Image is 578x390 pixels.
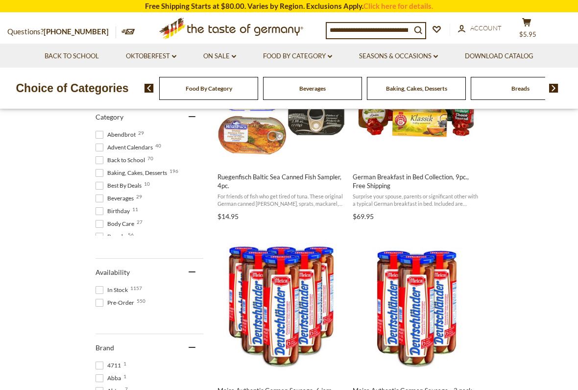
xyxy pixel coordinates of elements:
span: 550 [137,298,145,303]
a: Click here for details. [363,1,433,10]
span: Surprise your spouse, parents or significant other with a typical German breakfast in bed. Includ... [353,193,480,208]
img: Special Offer! Meica Deutschlaender Sausages, 3 bottles [351,241,481,370]
span: 10 [144,181,150,186]
img: next arrow [549,84,558,93]
a: On Sale [203,51,236,62]
a: Beverages [299,85,326,92]
a: Back to School [45,51,99,62]
span: Availability [96,268,130,276]
span: 56 [128,232,134,237]
p: Questions? [7,25,116,38]
span: Pre-Order [96,298,137,307]
span: Advent Calendars [96,143,156,152]
span: 1 [123,374,126,379]
span: Birthday [96,207,133,216]
span: 196 [169,169,178,173]
span: 4711 [96,361,124,370]
span: 11 [132,207,138,212]
span: Abendbrot [96,130,139,139]
a: Food By Category [263,51,332,62]
a: Ruegenfisch Baltic Sea Canned Fish Sampler, 4pc. [216,18,346,224]
span: Body Care [96,219,137,228]
span: $5.95 [519,30,536,38]
span: $14.95 [217,212,239,220]
span: Account [470,24,502,32]
span: Abba [96,374,124,383]
span: 70 [147,156,153,161]
span: Best By Deals [96,181,144,190]
span: Category [96,113,123,121]
span: $69.95 [353,212,374,220]
span: Ruegenfisch Baltic Sea Canned Fish Sampler, 4pc. [217,172,344,190]
span: 1 [123,361,126,366]
a: Breads [511,85,530,92]
a: Account [458,23,502,34]
img: Meica Deutschlaender Sausages, 6 bottles [216,241,346,370]
a: Download Catalog [465,51,533,62]
a: [PHONE_NUMBER] [44,27,109,36]
span: 1157 [130,286,142,291]
span: Breads [96,232,128,241]
span: Baking, Cakes, Desserts [96,169,170,177]
a: Food By Category [186,85,232,92]
span: 29 [138,130,144,135]
a: Baking, Cakes, Desserts [386,85,447,92]
span: Back to School [96,156,148,165]
a: German Breakfast in Bed Collection, 9pc., Free Shipping [351,18,481,224]
img: previous arrow [144,84,154,93]
span: 27 [137,219,143,224]
a: Seasons & Occasions [359,51,438,62]
span: German Breakfast in Bed Collection, 9pc., Free Shipping [353,172,480,190]
button: $5.95 [512,18,541,42]
span: For friends of fish who get tired of tuna. These original German canned [PERSON_NAME], sprats, ma... [217,193,344,208]
span: 40 [155,143,161,148]
span: Beverages [96,194,137,203]
span: In Stock [96,286,131,294]
span: 29 [136,194,142,199]
a: Oktoberfest [126,51,176,62]
span: Brand [96,343,114,352]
